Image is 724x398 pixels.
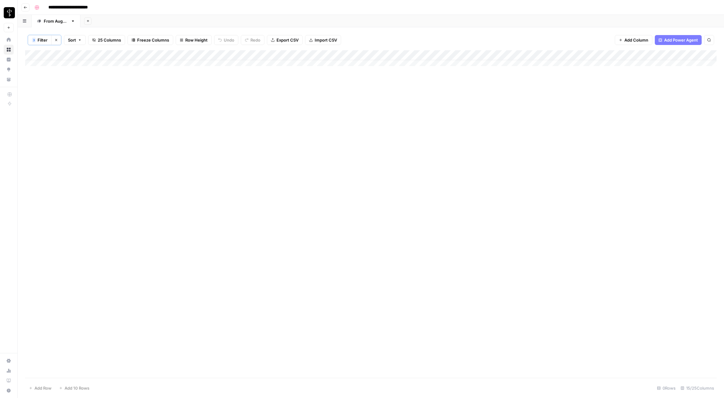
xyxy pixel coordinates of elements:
[65,385,89,391] span: Add 10 Rows
[615,35,652,45] button: Add Column
[128,35,173,45] button: Freeze Columns
[4,74,14,84] a: Your Data
[315,37,337,43] span: Import CSV
[241,35,264,45] button: Redo
[68,37,76,43] span: Sort
[176,35,212,45] button: Row Height
[185,37,208,43] span: Row Height
[4,5,14,20] button: Workspace: LP Production Workloads
[664,37,698,43] span: Add Power Agent
[25,383,55,393] button: Add Row
[34,385,52,391] span: Add Row
[44,18,68,24] div: From [DATE]
[32,15,80,27] a: From [DATE]
[4,65,14,74] a: Opportunities
[4,356,14,366] a: Settings
[137,37,169,43] span: Freeze Columns
[4,45,14,55] a: Browse
[250,37,260,43] span: Redo
[267,35,303,45] button: Export CSV
[4,7,15,18] img: LP Production Workloads Logo
[32,38,36,42] div: 3
[4,366,14,376] a: Usage
[624,37,648,43] span: Add Column
[38,37,47,43] span: Filter
[28,35,51,45] button: 3Filter
[4,386,14,396] button: Help + Support
[277,37,299,43] span: Export CSV
[305,35,341,45] button: Import CSV
[4,35,14,45] a: Home
[224,37,234,43] span: Undo
[33,38,35,42] span: 3
[64,35,86,45] button: Sort
[654,383,678,393] div: 0 Rows
[98,37,121,43] span: 25 Columns
[678,383,717,393] div: 15/25 Columns
[655,35,702,45] button: Add Power Agent
[55,383,93,393] button: Add 10 Rows
[4,376,14,386] a: Learning Hub
[88,35,125,45] button: 25 Columns
[214,35,238,45] button: Undo
[4,55,14,65] a: Insights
